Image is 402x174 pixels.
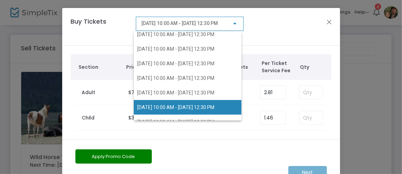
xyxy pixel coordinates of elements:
[137,90,214,96] span: [DATE] 10:00 AM - [DATE] 12:30 PM
[137,75,214,81] span: [DATE] 10:00 AM - [DATE] 12:30 PM
[137,119,214,125] span: [DATE] 10:00 AM - [DATE] 12:30 PM
[137,105,214,110] span: [DATE] 10:00 AM - [DATE] 12:30 PM
[137,32,214,37] span: [DATE] 10:00 AM - [DATE] 12:30 PM
[137,46,214,52] span: [DATE] 10:00 AM - [DATE] 12:30 PM
[137,61,214,66] span: [DATE] 10:00 AM - [DATE] 12:30 PM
